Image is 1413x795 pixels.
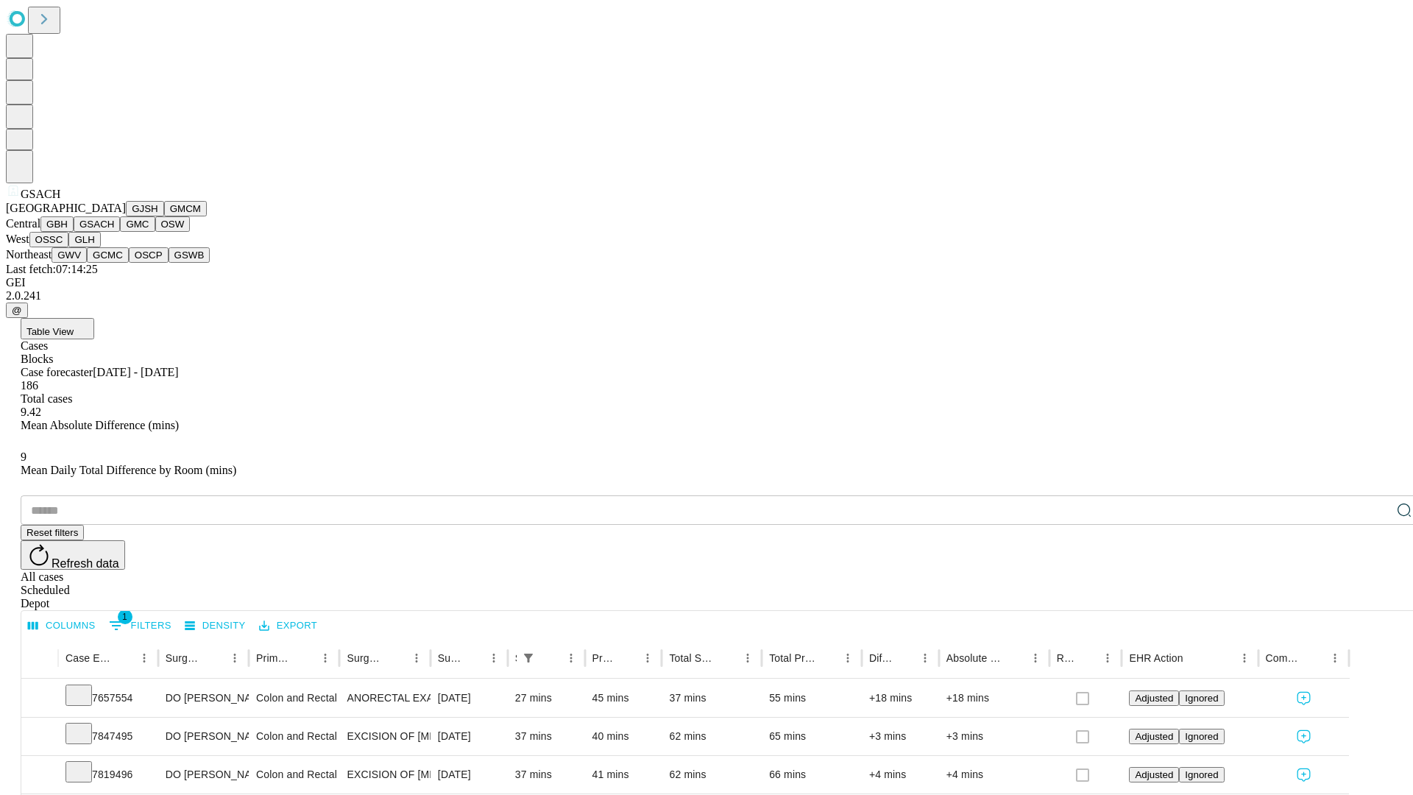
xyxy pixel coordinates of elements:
button: Menu [737,648,758,668]
div: DO [PERSON_NAME] Do [166,756,241,794]
button: Menu [1025,648,1046,668]
button: Menu [134,648,155,668]
span: [DATE] - [DATE] [93,366,178,378]
span: Central [6,217,40,230]
div: [DATE] [438,756,500,794]
button: Sort [1005,648,1025,668]
span: West [6,233,29,245]
div: 7657554 [65,679,151,717]
div: Total Scheduled Duration [669,652,715,664]
span: GSACH [21,188,60,200]
div: Surgeon Name [166,652,202,664]
div: DO [PERSON_NAME] Do [166,718,241,755]
div: Surgery Date [438,652,461,664]
div: Primary Service [256,652,293,664]
button: @ [6,303,28,318]
button: Menu [837,648,858,668]
button: Adjusted [1129,767,1179,782]
div: EXCISION OF [MEDICAL_DATA] EXTENSIVE [347,718,422,755]
button: Menu [637,648,658,668]
span: Mean Daily Total Difference by Room (mins) [21,464,236,476]
button: Show filters [105,614,175,637]
div: 62 mins [669,718,754,755]
div: Scheduled In Room Duration [515,652,517,664]
button: Sort [1185,648,1205,668]
button: GSWB [169,247,210,263]
div: 1 active filter [518,648,539,668]
button: Sort [294,648,315,668]
button: Adjusted [1129,690,1179,706]
button: Adjusted [1129,729,1179,744]
div: 37 mins [515,718,578,755]
div: 37 mins [515,756,578,794]
div: 2.0.241 [6,289,1407,303]
div: 7847495 [65,718,151,755]
button: Sort [204,648,224,668]
div: Resolved in EHR [1057,652,1076,664]
button: OSSC [29,232,69,247]
div: Colon and Rectal Surgery [256,756,332,794]
button: Select columns [24,615,99,637]
span: Mean Absolute Difference (mins) [21,419,179,431]
button: Refresh data [21,540,125,570]
div: 41 mins [592,756,655,794]
button: Expand [29,686,51,712]
button: Menu [484,648,504,668]
span: [GEOGRAPHIC_DATA] [6,202,126,214]
div: +18 mins [946,679,1042,717]
button: Show filters [518,648,539,668]
span: 9.42 [21,406,41,418]
div: +4 mins [946,756,1042,794]
div: 55 mins [769,679,854,717]
div: +18 mins [869,679,932,717]
button: GWV [52,247,87,263]
div: +3 mins [946,718,1042,755]
span: 9 [21,451,26,463]
button: Ignored [1179,690,1224,706]
span: Adjusted [1135,769,1173,780]
button: GBH [40,216,74,232]
button: Ignored [1179,729,1224,744]
button: Sort [617,648,637,668]
div: 7819496 [65,756,151,794]
button: Export [255,615,321,637]
button: Menu [406,648,427,668]
button: Sort [386,648,406,668]
div: Total Predicted Duration [769,652,815,664]
button: Menu [1325,648,1345,668]
div: 40 mins [592,718,655,755]
span: Adjusted [1135,693,1173,704]
div: 62 mins [669,756,754,794]
span: 186 [21,379,38,392]
button: Expand [29,763,51,788]
button: GCMC [87,247,129,263]
div: [DATE] [438,679,500,717]
div: +3 mins [869,718,932,755]
button: GMC [120,216,155,232]
div: [DATE] [438,718,500,755]
button: Sort [717,648,737,668]
div: Difference [869,652,893,664]
button: OSCP [129,247,169,263]
div: Absolute Difference [946,652,1003,664]
div: +4 mins [869,756,932,794]
div: 66 mins [769,756,854,794]
button: GMCM [164,201,207,216]
span: Reset filters [26,527,78,538]
button: Menu [915,648,935,668]
button: OSW [155,216,191,232]
div: 65 mins [769,718,854,755]
div: Predicted In Room Duration [592,652,616,664]
span: Ignored [1185,693,1218,704]
div: Colon and Rectal Surgery [256,679,332,717]
button: GLH [68,232,100,247]
button: Sort [540,648,561,668]
button: Sort [113,648,134,668]
button: Menu [1234,648,1255,668]
button: Reset filters [21,525,84,540]
span: Northeast [6,248,52,261]
span: Ignored [1185,769,1218,780]
button: Sort [817,648,837,668]
button: Sort [894,648,915,668]
div: 37 mins [669,679,754,717]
